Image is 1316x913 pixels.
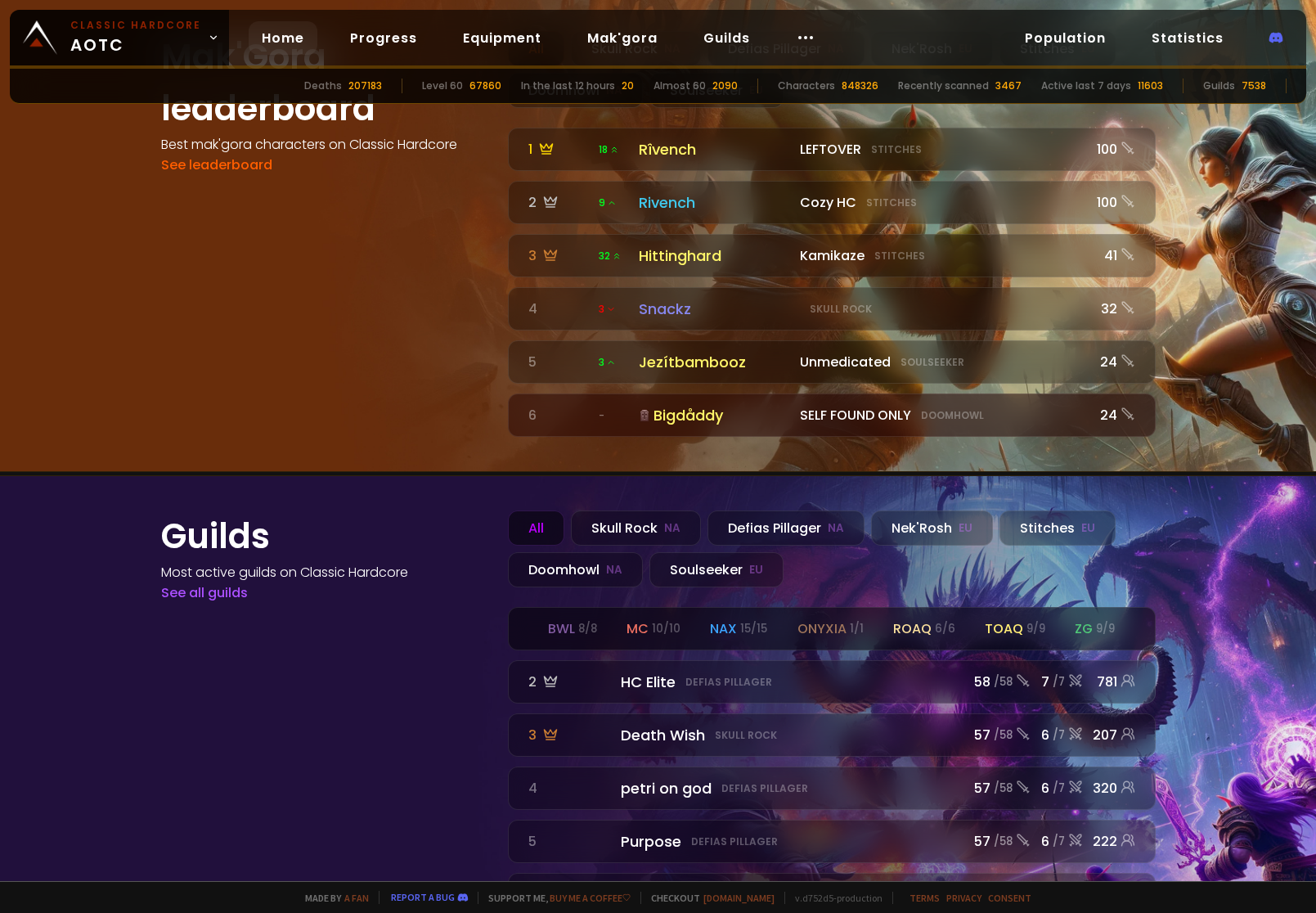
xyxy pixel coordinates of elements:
[1242,79,1266,93] div: 7538
[348,79,382,93] div: 207183
[450,21,555,55] a: Equipment
[664,520,680,537] small: NA
[749,562,763,578] small: EU
[800,352,1082,372] div: Unmedicated
[1093,405,1135,425] div: 24
[778,79,835,93] div: Characters
[871,142,922,157] small: Stitches
[640,892,775,904] span: Checkout
[1093,245,1135,266] div: 41
[161,562,488,582] h4: Most active guilds on Classic Hardcore
[599,355,616,370] span: 3
[508,340,1156,384] a: 5 3JezítbamboozUnmedicatedSoulseeker24
[1026,621,1045,637] small: 9 / 9
[935,621,955,637] small: 6 / 6
[508,820,1156,863] a: 5 PurposeDefias Pillager57 /586/7222
[508,510,564,546] div: All
[652,621,680,637] small: 10 / 10
[690,21,763,55] a: Guilds
[639,138,791,160] div: Rîvench
[850,621,864,637] small: 1 / 1
[639,404,791,426] div: Bigdåddy
[508,713,1156,757] a: 3 Death WishSkull Rock57 /586/7207
[469,79,501,93] div: 67860
[161,583,248,602] a: See all guilds
[1093,299,1135,319] div: 32
[161,155,272,174] a: See leaderboard
[893,618,955,639] div: roaq
[639,245,791,267] div: Hittinghard
[1139,21,1237,55] a: Statistics
[599,196,617,210] span: 9
[606,562,622,578] small: NA
[528,299,589,319] div: 4
[622,79,634,93] div: 20
[70,18,201,33] small: Classic Hardcore
[800,192,1082,213] div: Cozy HC
[1093,139,1135,160] div: 100
[344,892,369,904] a: a fan
[703,892,775,904] a: [DOMAIN_NAME]
[508,181,1156,224] a: 2 9RivenchCozy HCStitches100
[639,191,791,214] div: Rivench
[599,249,622,263] span: 32
[800,405,1082,425] div: SELF FOUND ONLY
[508,660,1156,704] a: 2 HC EliteDefias Pillager58 /587/7781
[654,79,706,93] div: Almost 60
[627,618,680,639] div: mc
[874,249,925,263] small: Stitches
[639,298,791,320] div: Snackz
[70,18,201,57] span: AOTC
[1138,79,1163,93] div: 11603
[842,79,878,93] div: 848326
[161,134,488,155] h4: Best mak'gora characters on Classic Hardcore
[800,245,1082,266] div: Kamikaze
[521,79,615,93] div: In the last 12 hours
[391,891,455,903] a: Report a bug
[508,552,643,587] div: Doomhowl
[639,351,791,373] div: Jezítbambooz
[304,79,342,93] div: Deaths
[871,510,993,546] div: Nek'Rosh
[10,10,229,65] a: Classic HardcoreAOTC
[740,621,767,637] small: 15 / 15
[910,892,940,904] a: Terms
[249,21,317,55] a: Home
[550,892,631,904] a: Buy me a coffee
[784,892,883,904] span: v. d752d5 - production
[1093,352,1135,372] div: 24
[528,405,589,425] div: 6
[599,408,604,423] span: -
[599,142,619,157] span: 18
[548,618,597,639] div: bwl
[508,128,1156,171] a: 1 18 RîvenchLEFTOVERStitches100
[828,520,844,537] small: NA
[1012,21,1119,55] a: Population
[707,510,865,546] div: Defias Pillager
[422,79,463,93] div: Level 60
[995,79,1022,93] div: 3467
[578,621,597,637] small: 8 / 8
[1041,79,1131,93] div: Active last 7 days
[508,607,1156,650] a: bwl 8/8mc 10/10nax 15/15onyxia 1/1roaq 6/6toaq 9/9zg 9/9
[528,352,589,372] div: 5
[649,552,784,587] div: Soulseeker
[295,892,369,904] span: Made by
[508,287,1156,331] a: 4 3 SnackzSkull Rock32
[508,234,1156,277] a: 3 32 HittinghardKamikazeStitches41
[1096,621,1115,637] small: 9 / 9
[528,245,589,266] div: 3
[599,302,616,317] span: 3
[901,355,964,370] small: Soulseeker
[810,302,872,317] small: Skull Rock
[1075,618,1115,639] div: zg
[528,139,589,160] div: 1
[959,520,972,537] small: EU
[999,510,1116,546] div: Stitches
[574,21,671,55] a: Mak'gora
[1081,520,1095,537] small: EU
[528,192,589,213] div: 2
[988,892,1031,904] a: Consent
[712,79,738,93] div: 2090
[921,408,984,423] small: Doomhowl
